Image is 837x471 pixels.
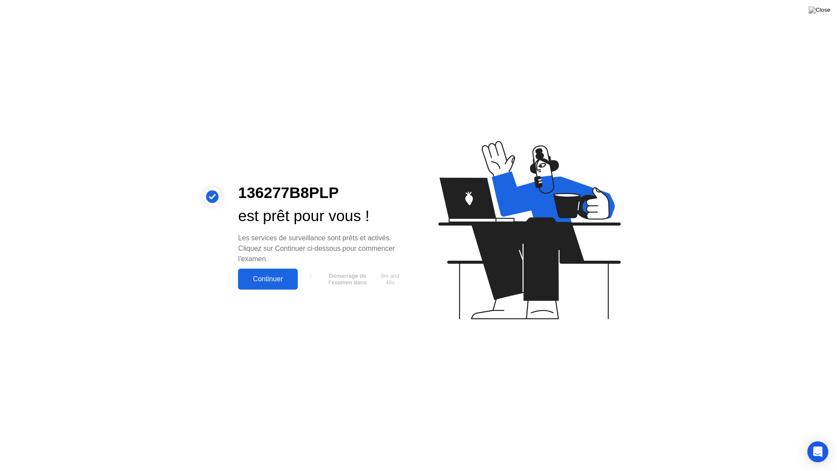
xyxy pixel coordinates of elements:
div: est prêt pour vous ! [238,205,405,228]
span: 9m and 48s [379,273,401,286]
img: Close [809,7,830,14]
div: Open Intercom Messenger [807,441,828,462]
div: 136277B8PLP [238,181,405,205]
div: Les services de surveillance sont prêts et activés. Cliquez sur Continuer ci-dessous pour commenc... [238,233,405,264]
button: Continuer [238,269,298,290]
div: Continuer [241,275,295,283]
button: Démarrage de l'examen dans9m and 48s [302,271,405,287]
